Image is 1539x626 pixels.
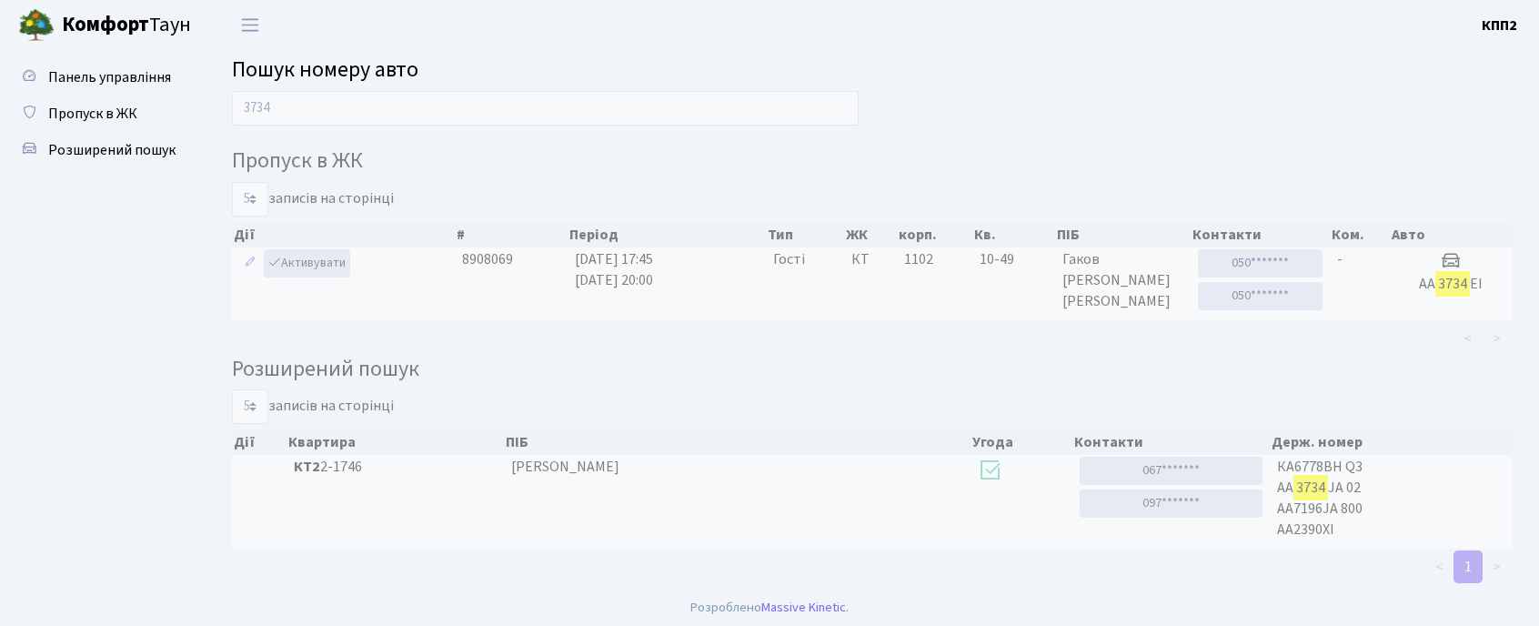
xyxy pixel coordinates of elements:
[972,222,1055,247] th: Кв.
[287,429,504,455] th: Квартира
[575,249,653,290] span: [DATE] 17:45 [DATE] 20:00
[232,182,394,217] label: записів на сторінці
[232,357,1512,383] h4: Розширений пошук
[62,10,191,41] span: Таун
[232,148,1512,175] h4: Пропуск в ЖК
[1397,276,1504,293] h5: АА ЕІ
[1482,15,1517,36] a: КПП2
[48,67,171,87] span: Панель управління
[9,59,191,96] a: Панель управління
[1390,222,1512,247] th: Авто
[511,457,619,477] span: [PERSON_NAME]
[232,182,268,217] select: записів на сторінці
[1072,429,1270,455] th: Контакти
[504,429,971,455] th: ПІБ
[9,96,191,132] a: Пропуск в ЖК
[227,10,273,40] button: Переключити навігацію
[844,222,897,247] th: ЖК
[239,249,261,278] a: Редагувати
[1055,222,1191,247] th: ПІБ
[1270,429,1512,455] th: Держ. номер
[232,389,394,424] label: записів на сторінці
[761,598,846,617] a: Massive Kinetic
[1293,475,1328,500] mark: 3734
[232,222,455,247] th: Дії
[18,7,55,44] img: logo.png
[971,429,1072,455] th: Угода
[48,104,137,124] span: Пропуск в ЖК
[1062,249,1183,312] span: Гаков [PERSON_NAME] [PERSON_NAME]
[1191,222,1330,247] th: Контакти
[1277,457,1504,540] span: КА6778ВН Q3 АА JA 02 АА7196JA 800 АА2390ХІ
[9,132,191,168] a: Розширений пошук
[773,249,805,270] span: Гості
[1453,550,1483,583] a: 1
[232,429,287,455] th: Дії
[766,222,843,247] th: Тип
[62,10,149,39] b: Комфорт
[232,91,859,126] input: Пошук
[690,598,849,618] div: Розроблено .
[1482,15,1517,35] b: КПП2
[568,222,767,247] th: Період
[851,249,890,270] span: КТ
[904,249,933,269] span: 1102
[48,140,176,160] span: Розширений пошук
[462,249,513,269] span: 8908069
[980,249,1048,270] span: 10-49
[897,222,972,247] th: корп.
[1337,249,1343,269] span: -
[264,249,350,278] a: Активувати
[1435,271,1470,297] mark: 3734
[1330,222,1390,247] th: Ком.
[294,457,497,478] span: 2-1746
[455,222,568,247] th: #
[232,389,268,424] select: записів на сторінці
[294,457,320,477] b: КТ2
[232,54,418,86] span: Пошук номеру авто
